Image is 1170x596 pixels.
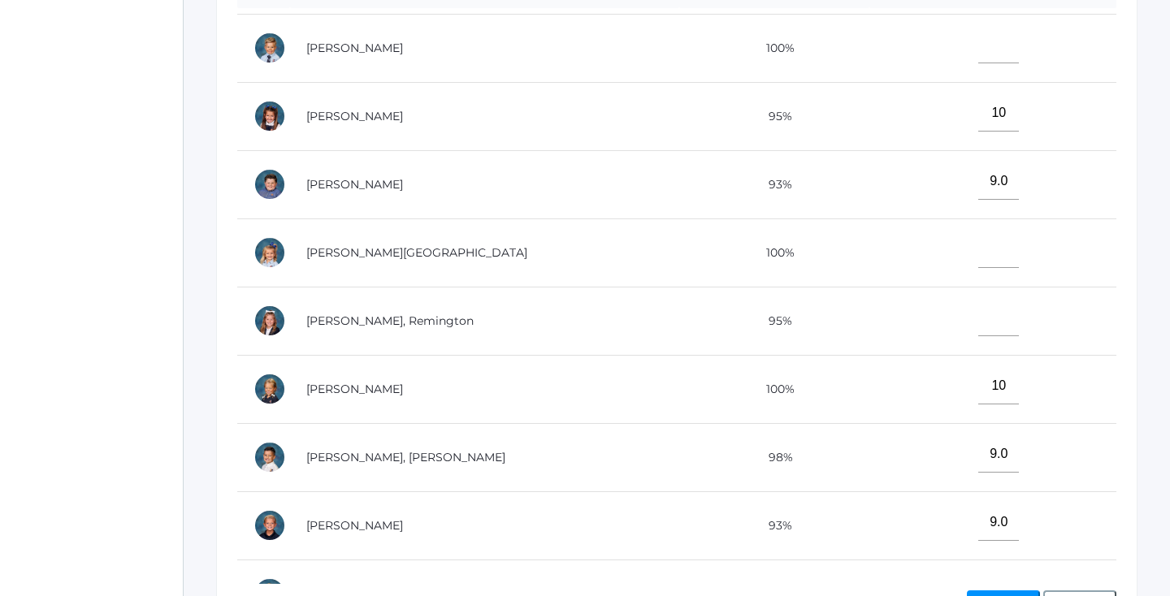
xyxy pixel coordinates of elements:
a: [PERSON_NAME] [306,109,403,123]
td: 95% [679,287,869,355]
div: Shiloh Laubacher [253,236,286,269]
div: Gunnar Kohr [253,168,286,201]
td: 93% [679,150,869,218]
a: [PERSON_NAME][GEOGRAPHIC_DATA] [306,245,527,260]
div: Cooper Reyes [253,441,286,473]
a: [PERSON_NAME], Remington [306,313,474,328]
div: Hazel Doss [253,100,286,132]
div: Liam Culver [253,32,286,64]
div: Brooks Roberts [253,509,286,542]
a: [PERSON_NAME] [306,177,403,192]
td: 100% [679,14,869,82]
div: Emery Pedrick [253,373,286,405]
td: 93% [679,491,869,559]
a: [PERSON_NAME], [PERSON_NAME] [306,450,505,464]
a: [PERSON_NAME] [306,382,403,396]
td: 98% [679,423,869,491]
td: 95% [679,82,869,150]
a: [PERSON_NAME] [306,41,403,55]
td: 100% [679,355,869,423]
div: Remington Mastro [253,304,286,337]
a: [PERSON_NAME] [306,518,403,533]
td: 100% [679,218,869,287]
